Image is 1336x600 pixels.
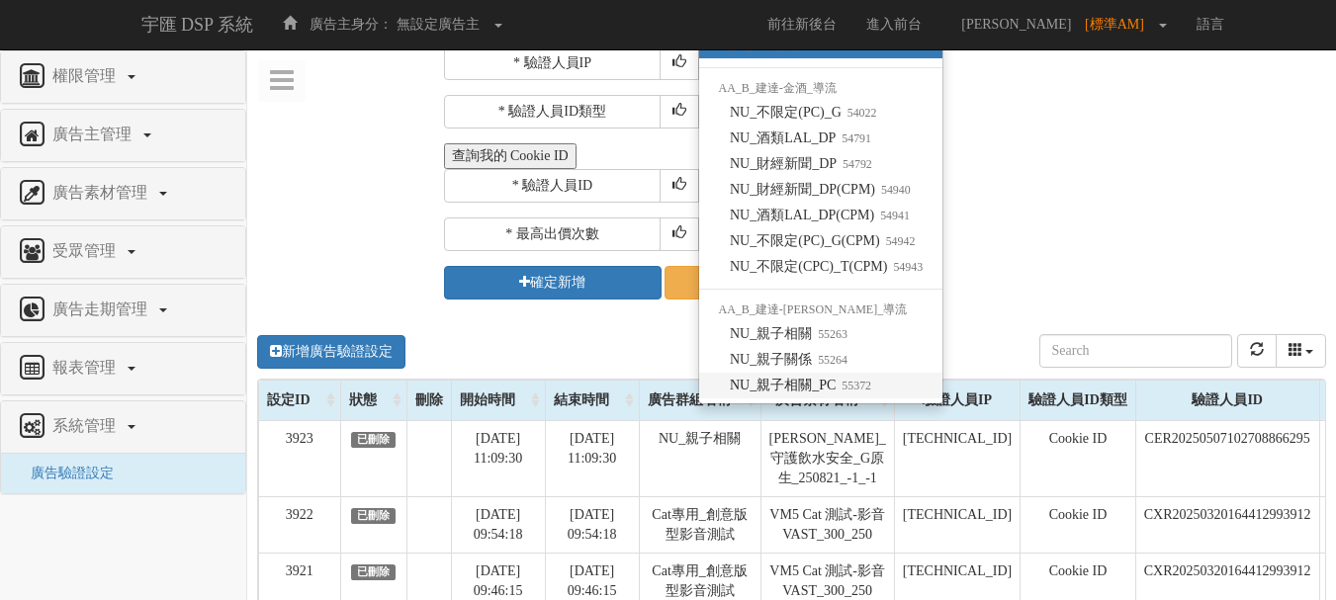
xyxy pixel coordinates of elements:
[546,381,639,420] div: 結束時間
[16,295,230,326] a: 廣告走期管理
[730,324,847,344] span: NU_親子相關
[451,496,545,553] td: [DATE] 09:54:18
[259,496,341,553] td: 3922
[451,420,545,496] td: [DATE] 11:09:30
[47,242,126,259] span: 受眾管理
[665,266,882,300] a: 取消
[1135,496,1319,553] td: CXR20250320164412993912
[837,157,872,171] small: 54792
[16,61,230,93] a: 權限管理
[730,103,876,123] span: NU_不限定(PC)_G
[730,231,915,251] span: NU_不限定(PC)_G(CPM)
[639,496,760,553] td: Cat專用_創意版型影音測試
[719,81,837,95] span: AA_B_建達-金酒_導流
[1276,334,1327,368] div: Columns
[310,17,393,32] span: 廣告主身分：
[257,335,405,369] a: 新增廣告驗證設定
[1021,381,1135,420] div: 驗證人員ID類型
[407,381,451,420] div: 刪除
[895,381,1020,420] div: 驗證人員IP
[894,420,1020,496] td: [TECHNICAL_ID]
[47,126,141,142] span: 廣告主管理
[16,120,230,151] a: 廣告主管理
[730,154,872,174] span: NU_財經新聞_DP
[760,420,894,496] td: [PERSON_NAME]_守護飲水安全_G原生_250821_-1_-1
[730,206,910,225] span: NU_酒類LAL_DP(CPM)
[842,106,877,120] small: 54022
[812,353,847,367] small: 55264
[444,143,577,169] button: 查詢我的 Cookie ID
[1237,334,1277,368] button: refresh
[1276,334,1327,368] button: columns
[880,234,916,248] small: 54942
[16,411,230,443] a: 系統管理
[545,496,639,553] td: [DATE] 09:54:18
[760,496,894,553] td: VM5 Cat 測試-影音VAST_300_250
[730,350,847,370] span: NU_親子關係
[894,496,1020,553] td: [TECHNICAL_ID]
[16,353,230,385] a: 報表管理
[1021,496,1136,553] td: Cookie ID
[47,300,157,317] span: 廣告走期管理
[47,359,126,376] span: 報表管理
[341,381,406,420] div: 狀態
[836,131,871,145] small: 54791
[397,17,480,32] span: 無設定廣告主
[1085,17,1154,32] span: [標準AM]
[640,381,760,420] div: 廣告群組名稱
[1135,420,1319,496] td: CER20250507102708866295
[351,564,397,580] span: 已刪除
[259,381,340,420] div: 設定ID
[719,302,908,316] span: AA_B_建達-[PERSON_NAME]_導流
[730,129,871,148] span: NU_酒類LAL_DP
[887,260,923,274] small: 54943
[1136,381,1319,420] div: 驗證人員ID
[16,178,230,210] a: 廣告素材管理
[16,466,114,480] a: 廣告驗證設定
[351,432,397,448] span: 已刪除
[47,184,157,201] span: 廣告素材管理
[639,420,760,496] td: NU_親子相關
[47,67,126,84] span: 權限管理
[16,236,230,268] a: 受眾管理
[730,257,923,277] span: NU_不限定(CPC)_T(CPM)
[874,209,910,222] small: 54941
[259,420,341,496] td: 3923
[951,17,1081,32] span: [PERSON_NAME]
[875,183,911,197] small: 54940
[351,508,397,524] span: 已刪除
[545,420,639,496] td: [DATE] 11:09:30
[444,266,662,300] button: 確定新增
[452,381,545,420] div: 開始時間
[1021,420,1136,496] td: Cookie ID
[812,327,847,341] small: 55263
[730,180,911,200] span: NU_財經新聞_DP(CPM)
[730,376,871,395] span: NU_親子相關_PC
[1039,334,1232,368] input: Search
[836,379,871,392] small: 55372
[47,417,126,434] span: 系統管理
